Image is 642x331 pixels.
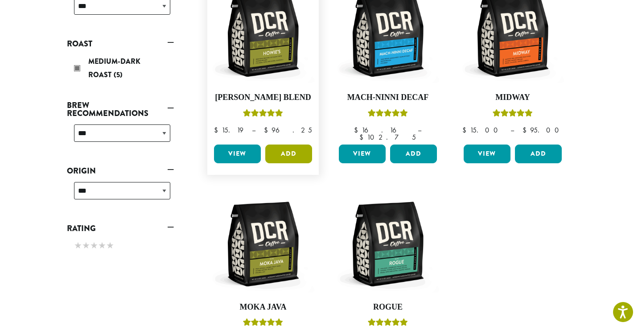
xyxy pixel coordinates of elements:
[359,132,416,142] bdi: 102.75
[354,125,409,135] bdi: 16.16
[90,239,98,252] span: ★
[337,193,439,295] img: DCR-12oz-Rogue-Stock-scaled.png
[74,239,82,252] span: ★
[515,145,562,163] button: Add
[354,125,362,135] span: $
[493,108,533,121] div: Rated 5.00 out of 5
[67,178,174,210] div: Origin
[214,125,222,135] span: $
[243,108,283,121] div: Rated 4.67 out of 5
[214,145,261,163] a: View
[339,145,386,163] a: View
[114,70,123,80] span: (5)
[510,125,514,135] span: –
[88,56,140,80] span: Medium-Dark Roast
[264,125,272,135] span: $
[337,93,439,103] h4: Mach-Ninni Decaf
[212,302,314,312] h4: Moka Java
[252,125,255,135] span: –
[368,108,408,121] div: Rated 5.00 out of 5
[67,163,174,178] a: Origin
[464,145,510,163] a: View
[359,132,367,142] span: $
[462,125,502,135] bdi: 15.00
[82,239,90,252] span: ★
[243,317,283,331] div: Rated 5.00 out of 5
[214,125,243,135] bdi: 15.19
[67,98,174,121] a: Brew Recommendations
[461,93,564,103] h4: Midway
[265,145,312,163] button: Add
[368,317,408,331] div: Rated 5.00 out of 5
[98,239,106,252] span: ★
[67,36,174,51] a: Roast
[337,302,439,312] h4: Rogue
[106,239,114,252] span: ★
[212,193,314,295] img: DCR-12oz-Moka-Java-Stock-scaled.png
[67,51,174,87] div: Roast
[67,236,174,257] div: Rating
[390,145,437,163] button: Add
[67,221,174,236] a: Rating
[523,125,530,135] span: $
[212,93,314,103] h4: [PERSON_NAME] Blend
[418,125,421,135] span: –
[264,125,312,135] bdi: 96.25
[523,125,563,135] bdi: 95.00
[462,125,470,135] span: $
[67,121,174,153] div: Brew Recommendations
